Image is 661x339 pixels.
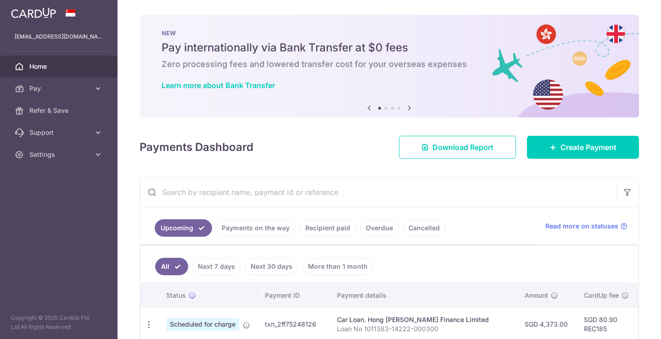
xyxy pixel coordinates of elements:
[162,40,617,55] h5: Pay internationally via Bank Transfer at $0 fees
[337,324,510,333] p: Loan No 1011383-14222-000300
[29,84,90,93] span: Pay
[545,222,627,231] a: Read more on statuses
[140,15,639,117] img: Bank transfer banner
[29,62,90,71] span: Home
[299,219,356,237] a: Recipient paid
[432,142,493,153] span: Download Report
[15,32,103,41] p: [EMAIL_ADDRESS][DOMAIN_NAME]
[360,219,399,237] a: Overdue
[216,219,296,237] a: Payments on the way
[162,29,617,37] p: NEW
[584,291,619,300] span: CardUp fee
[140,178,616,207] input: Search by recipient name, payment id or reference
[545,222,618,231] span: Read more on statuses
[245,258,298,275] a: Next 30 days
[337,315,510,324] div: Car Loan. Hong [PERSON_NAME] Finance Limited
[525,291,548,300] span: Amount
[162,59,617,70] h6: Zero processing fees and lowered transfer cost for your overseas expenses
[527,136,639,159] a: Create Payment
[302,258,374,275] a: More than 1 month
[155,258,188,275] a: All
[166,318,239,331] span: Scheduled for charge
[155,219,212,237] a: Upcoming
[140,139,253,156] h4: Payments Dashboard
[29,106,90,115] span: Refer & Save
[29,150,90,159] span: Settings
[258,283,330,307] th: Payment ID
[403,219,446,237] a: Cancelled
[192,258,241,275] a: Next 7 days
[330,283,517,307] th: Payment details
[11,7,56,18] img: CardUp
[162,81,275,90] a: Learn more about Bank Transfer
[560,142,616,153] span: Create Payment
[399,136,516,159] a: Download Report
[166,291,186,300] span: Status
[29,128,90,137] span: Support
